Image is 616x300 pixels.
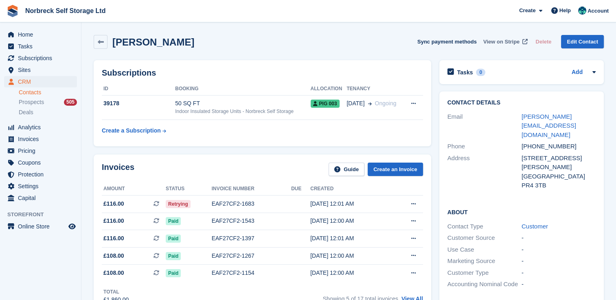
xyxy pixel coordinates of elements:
span: Subscriptions [18,52,67,64]
th: Amount [102,183,166,196]
a: menu [4,41,77,52]
button: Sync payment methods [417,35,477,48]
h2: About [447,208,596,216]
span: Home [18,29,67,40]
a: Edit Contact [561,35,604,48]
h2: Tasks [457,69,473,76]
th: Allocation [311,83,347,96]
a: menu [4,122,77,133]
span: Protection [18,169,67,180]
h2: [PERSON_NAME] [112,37,194,48]
a: menu [4,192,77,204]
span: Online Store [18,221,67,232]
span: View on Stripe [483,38,520,46]
div: EAF27CF2-1267 [212,252,291,260]
span: Retrying [166,200,191,208]
h2: Invoices [102,163,134,176]
th: Due [291,183,310,196]
a: Deals [19,108,77,117]
th: Booking [175,83,310,96]
span: Storefront [7,211,81,219]
div: [PHONE_NUMBER] [522,142,596,151]
a: Customer [522,223,548,230]
div: 505 [64,99,77,106]
div: Phone [447,142,522,151]
span: Pricing [18,145,67,157]
div: PR4 3TB [522,181,596,190]
span: Paid [166,252,181,260]
div: Indoor Insulated Storage Units - Norbreck Self Storage [175,108,310,115]
span: Prospects [19,98,44,106]
a: menu [4,169,77,180]
span: Coupons [18,157,67,168]
div: [DATE] 12:01 AM [310,200,391,208]
a: Guide [329,163,364,176]
div: - [522,245,596,254]
a: Norbreck Self Storage Ltd [22,4,109,17]
div: - [522,280,596,289]
a: Add [572,68,583,77]
div: - [522,268,596,278]
div: [DATE] 12:00 AM [310,269,391,277]
span: Paid [166,235,181,243]
span: Deals [19,109,33,116]
div: 50 SQ FT [175,99,310,108]
span: £116.00 [103,200,124,208]
div: 0 [476,69,485,76]
span: £116.00 [103,234,124,243]
div: - [522,233,596,243]
th: ID [102,83,175,96]
span: Create [519,7,535,15]
a: menu [4,221,77,232]
a: menu [4,180,77,192]
span: £116.00 [103,217,124,225]
h2: Subscriptions [102,68,423,78]
div: EAF27CF2-1397 [212,234,291,243]
span: [DATE] [346,99,364,108]
span: Paid [166,269,181,277]
a: Contacts [19,89,77,96]
div: Create a Subscription [102,126,161,135]
div: 39178 [102,99,175,108]
span: Paid [166,217,181,225]
button: Delete [532,35,555,48]
img: Sally King [578,7,586,15]
span: Sites [18,64,67,76]
a: menu [4,133,77,145]
span: £108.00 [103,252,124,260]
div: Email [447,112,522,140]
div: - [522,257,596,266]
div: EAF27CF2-1683 [212,200,291,208]
span: Capital [18,192,67,204]
a: Prospects 505 [19,98,77,107]
div: Use Case [447,245,522,254]
div: Customer Source [447,233,522,243]
a: Preview store [67,222,77,231]
div: Marketing Source [447,257,522,266]
span: Invoices [18,133,67,145]
div: Contact Type [447,222,522,231]
div: Total [103,288,129,296]
div: [DATE] 12:00 AM [310,217,391,225]
span: Tasks [18,41,67,52]
a: menu [4,157,77,168]
h2: Contact Details [447,100,596,106]
span: £108.00 [103,269,124,277]
a: View on Stripe [480,35,529,48]
div: EAF27CF2-1154 [212,269,291,277]
th: Tenancy [346,83,403,96]
div: [STREET_ADDRESS] [522,154,596,163]
span: Analytics [18,122,67,133]
span: Help [559,7,571,15]
a: Create a Subscription [102,123,166,138]
div: [GEOGRAPHIC_DATA] [522,172,596,181]
a: Create an Invoice [368,163,423,176]
a: menu [4,76,77,87]
span: Ongoing [375,100,396,107]
div: Customer Type [447,268,522,278]
a: menu [4,64,77,76]
div: [DATE] 12:01 AM [310,234,391,243]
a: [PERSON_NAME][EMAIL_ADDRESS][DOMAIN_NAME] [522,113,576,138]
div: Address [447,154,522,190]
div: Accounting Nominal Code [447,280,522,289]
